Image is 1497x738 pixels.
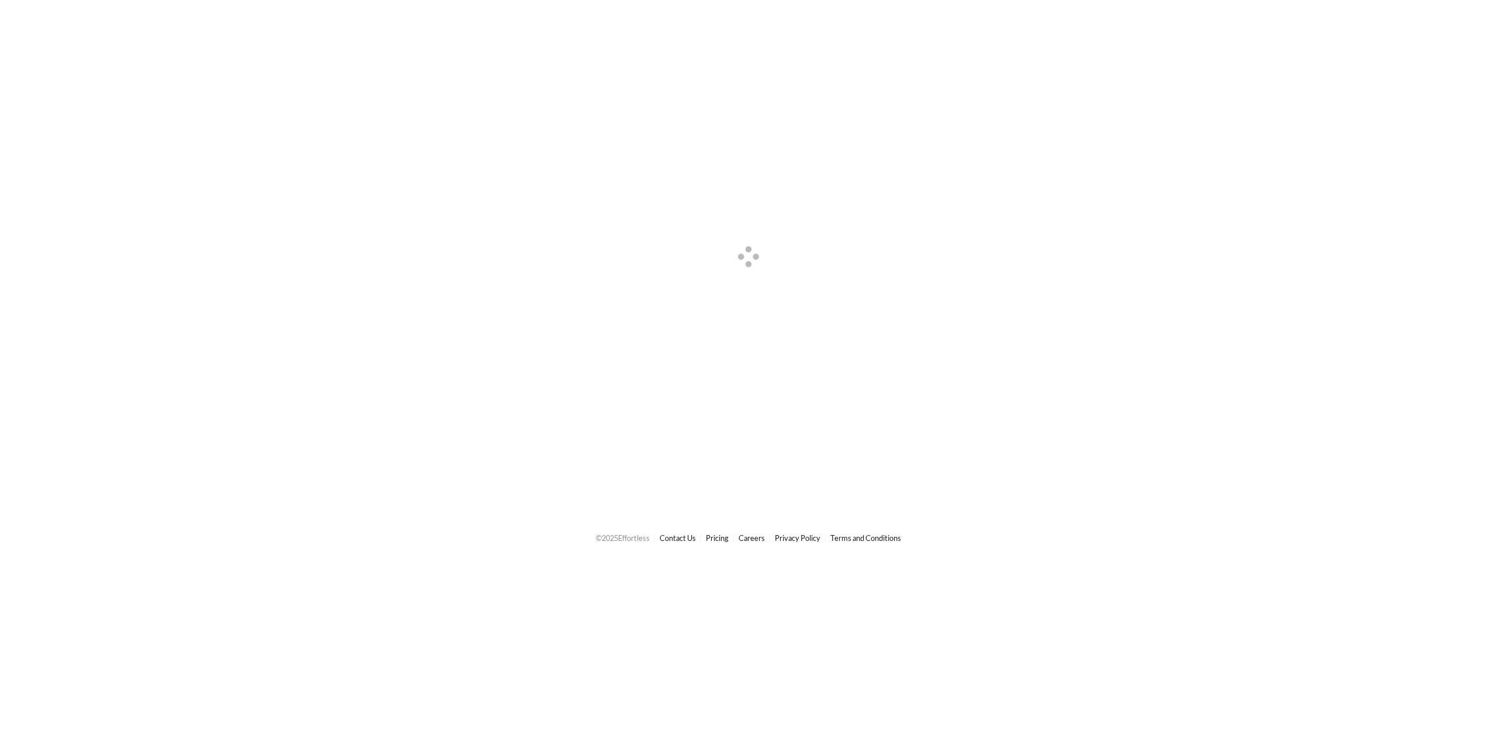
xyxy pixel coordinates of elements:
a: Careers [739,533,765,543]
a: Contact Us [660,533,696,543]
a: Pricing [706,533,729,543]
span: © 2025 Effortless [596,533,650,543]
a: Terms and Conditions [830,533,901,543]
a: Privacy Policy [775,533,820,543]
